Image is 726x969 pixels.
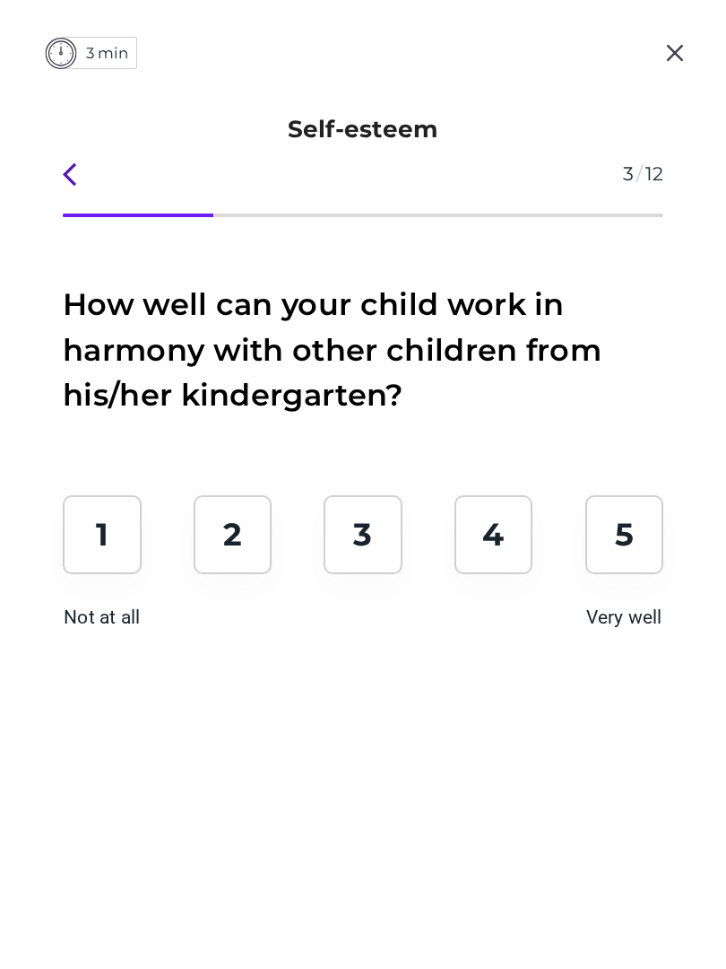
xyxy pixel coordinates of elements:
p: 5 [615,515,634,554]
img: closeIcon.2430e90d.svg [653,31,696,74]
p: Not at all [64,604,140,633]
button: Back [50,148,104,202]
span: 3 [623,155,634,193]
p: 2 [223,515,242,554]
p: Self-esteem [288,112,439,147]
p: 3 [353,515,372,554]
span: / [636,155,643,193]
p: Very well [586,604,662,633]
p: 4 [482,515,504,554]
p: 1 [96,515,108,554]
p: 3 min [61,37,136,69]
span: How well can your child work in harmony with other children from his/her kindergarten? [63,285,601,413]
span: 12 [645,155,663,193]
